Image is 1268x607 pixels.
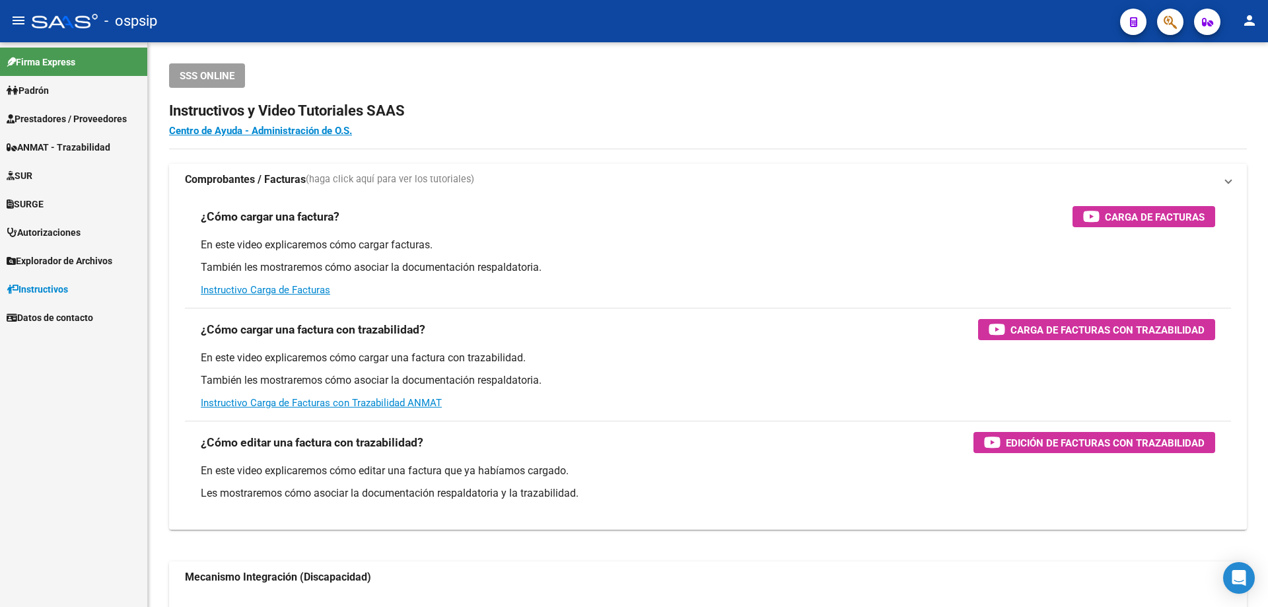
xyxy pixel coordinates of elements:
span: Datos de contacto [7,310,93,325]
a: Instructivo Carga de Facturas con Trazabilidad ANMAT [201,397,442,409]
span: Firma Express [7,55,75,69]
strong: Mecanismo Integración (Discapacidad) [185,570,371,585]
span: - ospsip [104,7,157,36]
span: Autorizaciones [7,225,81,240]
span: Instructivos [7,282,68,297]
span: SUR [7,168,32,183]
strong: Comprobantes / Facturas [185,172,306,187]
p: También les mostraremos cómo asociar la documentación respaldatoria. [201,260,1215,275]
mat-expansion-panel-header: Comprobantes / Facturas(haga click aquí para ver los tutoriales) [169,164,1247,196]
p: Les mostraremos cómo asociar la documentación respaldatoria y la trazabilidad. [201,486,1215,501]
p: En este video explicaremos cómo cargar facturas. [201,238,1215,252]
button: SSS ONLINE [169,63,245,88]
p: También les mostraremos cómo asociar la documentación respaldatoria. [201,373,1215,388]
p: En este video explicaremos cómo editar una factura que ya habíamos cargado. [201,464,1215,478]
span: Prestadores / Proveedores [7,112,127,126]
div: Comprobantes / Facturas(haga click aquí para ver los tutoriales) [169,196,1247,530]
span: ANMAT - Trazabilidad [7,140,110,155]
span: Carga de Facturas con Trazabilidad [1010,322,1205,338]
a: Instructivo Carga de Facturas [201,284,330,296]
h2: Instructivos y Video Tutoriales SAAS [169,98,1247,124]
button: Edición de Facturas con Trazabilidad [973,432,1215,453]
span: SSS ONLINE [180,70,234,82]
button: Carga de Facturas con Trazabilidad [978,319,1215,340]
span: Explorador de Archivos [7,254,112,268]
a: Centro de Ayuda - Administración de O.S. [169,125,352,137]
mat-expansion-panel-header: Mecanismo Integración (Discapacidad) [169,561,1247,593]
span: Carga de Facturas [1105,209,1205,225]
mat-icon: menu [11,13,26,28]
mat-icon: person [1242,13,1257,28]
span: SURGE [7,197,44,211]
h3: ¿Cómo cargar una factura? [201,207,339,226]
h3: ¿Cómo cargar una factura con trazabilidad? [201,320,425,339]
button: Carga de Facturas [1073,206,1215,227]
p: En este video explicaremos cómo cargar una factura con trazabilidad. [201,351,1215,365]
h3: ¿Cómo editar una factura con trazabilidad? [201,433,423,452]
span: (haga click aquí para ver los tutoriales) [306,172,474,187]
span: Edición de Facturas con Trazabilidad [1006,435,1205,451]
span: Padrón [7,83,49,98]
div: Open Intercom Messenger [1223,562,1255,594]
